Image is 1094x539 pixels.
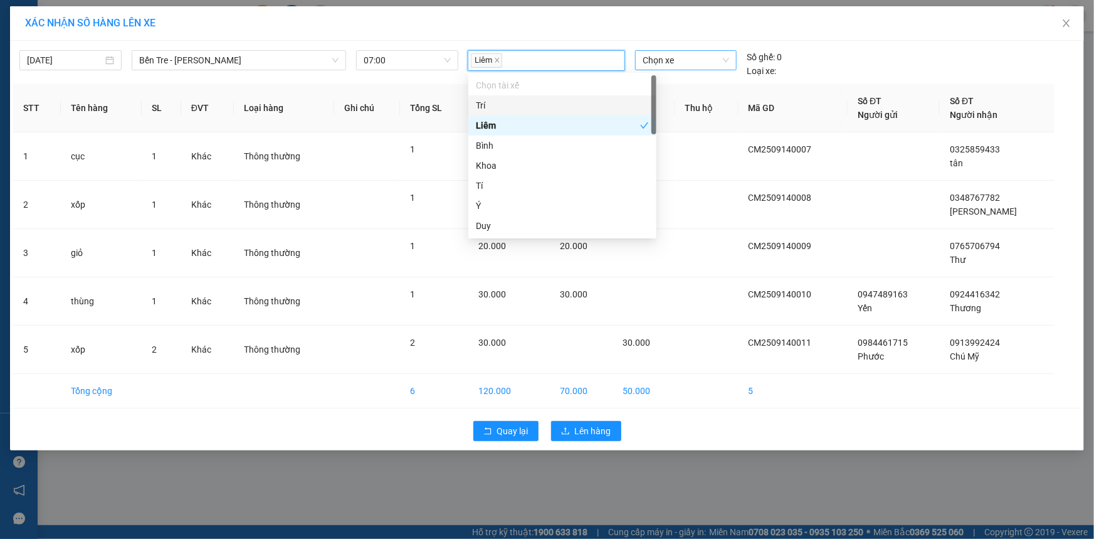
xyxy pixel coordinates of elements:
[560,289,587,299] span: 30.000
[364,51,451,70] span: 07:00
[468,75,656,95] div: Chọn tài xế
[410,289,415,299] span: 1
[1061,18,1071,28] span: close
[476,78,649,92] div: Chọn tài xế
[561,427,570,437] span: upload
[476,199,649,213] div: Ý
[476,119,640,132] div: Liêm
[234,326,334,374] td: Thông thường
[410,241,415,251] span: 1
[234,229,334,277] td: Thông thường
[476,179,649,193] div: Tí
[950,144,1000,154] span: 0325859433
[334,84,400,132] th: Ghi chú
[643,51,729,70] span: Chọn xe
[468,136,656,156] div: Bình
[332,56,339,64] span: down
[400,374,468,408] td: 6
[181,229,234,277] td: Khác
[476,219,649,233] div: Duy
[747,50,782,64] div: 0
[950,96,974,106] span: Số ĐT
[950,241,1000,251] span: 0765706794
[739,84,848,132] th: Mã GD
[483,427,492,437] span: rollback
[747,50,775,64] span: Số ghế:
[234,181,334,229] td: Thông thường
[468,374,550,408] td: 120.000
[61,229,142,277] td: giỏ
[551,421,621,441] button: uploadLên hàng
[950,351,979,361] span: Chú Mỹ
[950,110,997,120] span: Người nhận
[858,303,872,313] span: Yến
[468,156,656,176] div: Khoa
[550,374,613,408] td: 70.000
[152,296,157,306] span: 1
[478,289,506,299] span: 30.000
[468,216,656,236] div: Duy
[494,57,500,63] span: close
[234,132,334,181] td: Thông thường
[61,374,142,408] td: Tổng cộng
[13,229,61,277] td: 3
[400,84,468,132] th: Tổng SL
[858,110,898,120] span: Người gửi
[181,132,234,181] td: Khác
[478,241,506,251] span: 20.000
[139,51,339,70] span: Bến Tre - Hồ Chí Minh
[950,193,1000,203] span: 0348767782
[61,277,142,326] td: thùng
[749,144,812,154] span: CM2509140007
[747,64,776,78] span: Loại xe:
[749,241,812,251] span: CM2509140009
[858,351,884,361] span: Phước
[13,132,61,181] td: 1
[152,344,157,355] span: 2
[749,289,812,299] span: CM2509140010
[950,338,1000,348] span: 0913992424
[478,338,506,348] span: 30.000
[858,96,881,106] span: Số ĐT
[950,303,981,313] span: Thương
[476,139,649,152] div: Bình
[152,248,157,258] span: 1
[468,115,656,136] div: Liêm
[61,326,142,374] td: xốp
[468,176,656,196] div: Tí
[234,277,334,326] td: Thông thường
[61,84,142,132] th: Tên hàng
[468,95,656,115] div: Trí
[181,326,234,374] td: Khác
[181,181,234,229] td: Khác
[858,338,908,348] span: 0984461715
[13,181,61,229] td: 2
[950,255,965,265] span: Thư
[575,424,611,438] span: Lên hàng
[476,99,649,112] div: Trí
[473,421,539,441] button: rollbackQuay lại
[739,374,848,408] td: 5
[234,84,334,132] th: Loại hàng
[13,277,61,326] td: 4
[675,84,739,132] th: Thu hộ
[13,84,61,132] th: STT
[181,277,234,326] td: Khác
[950,158,963,168] span: tân
[950,289,1000,299] span: 0924416342
[468,196,656,216] div: Ý
[560,241,587,251] span: 20.000
[749,338,812,348] span: CM2509140011
[640,121,649,130] span: check
[27,53,103,67] input: 14/09/2025
[623,338,650,348] span: 30.000
[476,159,649,173] div: Khoa
[749,193,812,203] span: CM2509140008
[181,84,234,132] th: ĐVT
[152,200,157,210] span: 1
[497,424,529,438] span: Quay lại
[410,338,415,348] span: 2
[613,374,675,408] td: 50.000
[61,132,142,181] td: cục
[950,206,1017,216] span: [PERSON_NAME]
